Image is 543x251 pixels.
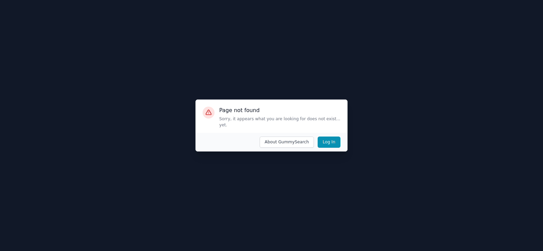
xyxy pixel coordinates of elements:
[219,116,340,128] p: Sorry, it appears what you are looking for does not exist... yet.
[219,107,340,114] h3: Page not found
[256,137,314,148] a: About GummySearch
[260,137,314,148] button: About GummySearch
[318,137,340,148] button: Log In
[314,137,340,148] a: Log In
